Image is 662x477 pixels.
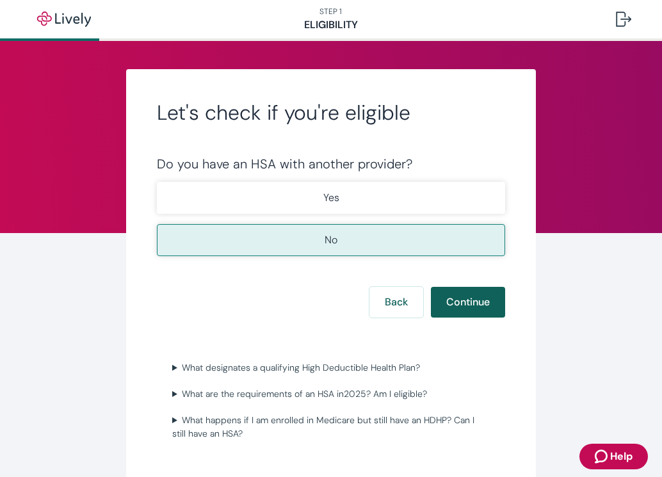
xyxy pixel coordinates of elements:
button: Zendesk support iconHelp [579,444,648,469]
h2: Let's check if you're eligible [157,100,505,125]
button: Yes [157,182,505,214]
summary: What happens if I am enrolled in Medicare but still have an HDHP? Can I still have an HSA? [167,411,495,443]
summary: What designates a qualifying High Deductible Health Plan? [167,359,495,377]
button: Log out [606,4,642,35]
p: Yes [323,190,339,206]
p: No [325,232,337,248]
button: Back [369,287,423,318]
button: No [157,224,505,256]
span: Help [610,449,633,464]
div: Do you have an HSA with another provider? [157,156,505,172]
button: Continue [431,287,505,318]
summary: What are the requirements of an HSA in2025? Am I eligible? [167,385,495,403]
svg: Zendesk support icon [595,449,610,464]
img: Lively [28,12,100,27]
